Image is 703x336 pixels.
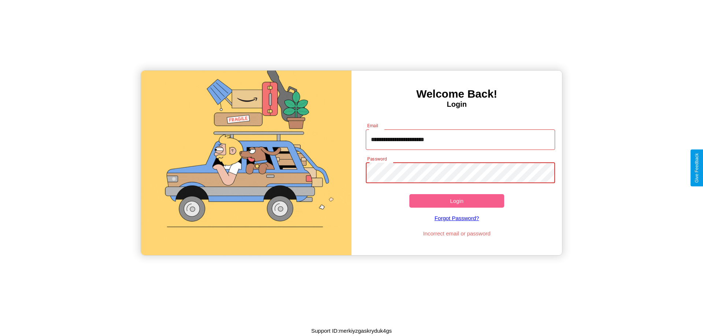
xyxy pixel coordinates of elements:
img: gif [141,71,351,255]
h3: Welcome Back! [351,88,562,100]
button: Login [409,194,504,208]
p: Support ID: merkiyzgaskryduk4gs [311,326,392,336]
label: Email [367,122,379,129]
p: Incorrect email or password [362,229,552,238]
h4: Login [351,100,562,109]
div: Give Feedback [694,153,699,183]
a: Forgot Password? [362,208,552,229]
label: Password [367,156,387,162]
